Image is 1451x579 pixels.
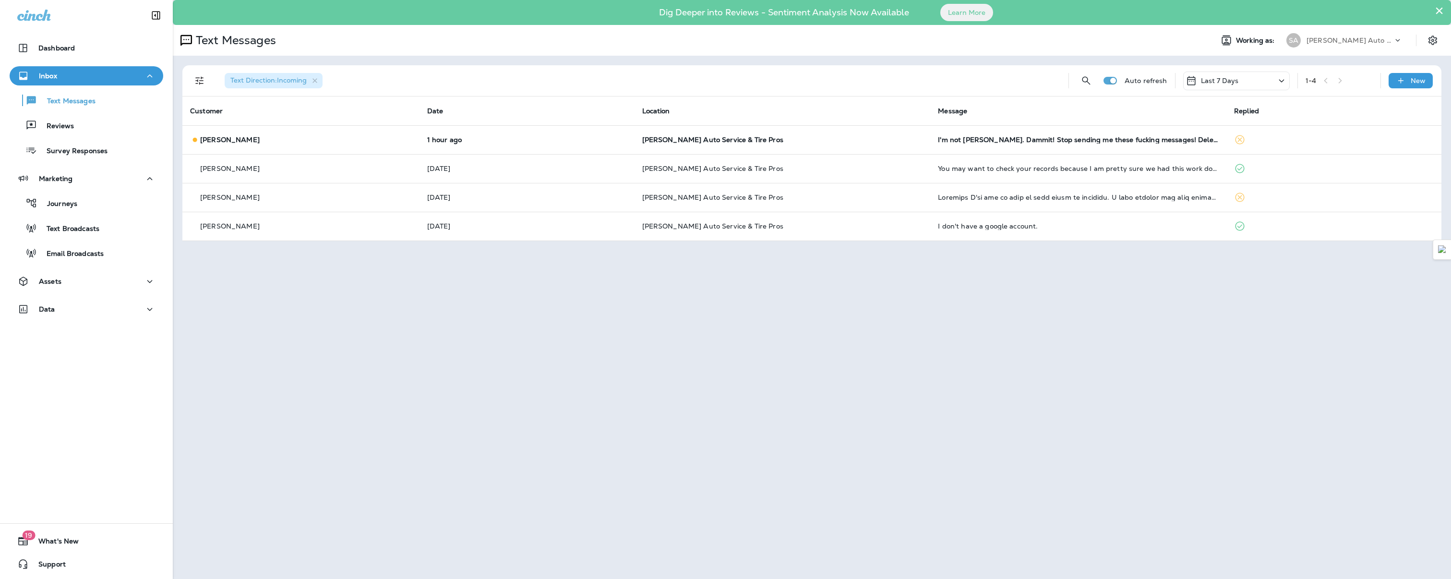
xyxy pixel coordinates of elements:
[143,6,169,25] button: Collapse Sidebar
[642,222,783,230] span: [PERSON_NAME] Auto Service & Tire Pros
[37,250,104,259] p: Email Broadcasts
[200,193,260,201] p: [PERSON_NAME]
[938,165,1219,172] div: You may want to check your records because I am pretty sure we had this work done a few days afte...
[37,200,77,209] p: Journeys
[1411,77,1426,84] p: New
[37,147,108,156] p: Survey Responses
[29,560,66,572] span: Support
[190,107,223,115] span: Customer
[1236,36,1277,45] span: Working as:
[10,555,163,574] button: Support
[427,136,627,144] p: Oct 1, 2025 01:55 PM
[642,164,783,173] span: [PERSON_NAME] Auto Service & Tire Pros
[10,218,163,238] button: Text Broadcasts
[10,243,163,263] button: Email Broadcasts
[642,107,670,115] span: Location
[10,272,163,291] button: Assets
[1201,77,1239,84] p: Last 7 Days
[10,66,163,85] button: Inbox
[1125,77,1167,84] p: Auto refresh
[427,222,627,230] p: Sep 29, 2025 09:17 AM
[427,193,627,201] p: Sep 29, 2025 04:37 PM
[37,122,74,131] p: Reviews
[1307,36,1393,44] p: [PERSON_NAME] Auto Service & Tire Pros
[938,193,1219,201] div: Actually I'll not be back to your place of business. I feel certain you were trying to rip me off...
[39,305,55,313] p: Data
[10,90,163,110] button: Text Messages
[1438,245,1447,254] img: Detect Auto
[37,225,99,234] p: Text Broadcasts
[10,300,163,319] button: Data
[230,76,307,84] span: Text Direction : Incoming
[39,175,72,182] p: Marketing
[39,277,61,285] p: Assets
[427,165,627,172] p: Sep 30, 2025 10:07 AM
[22,531,35,540] span: 19
[1234,107,1259,115] span: Replied
[10,140,163,160] button: Survey Responses
[940,4,993,21] button: Learn More
[200,165,260,172] p: [PERSON_NAME]
[1435,3,1444,18] button: Close
[10,193,163,213] button: Journeys
[938,222,1219,230] div: I don't have a google account.
[39,72,57,80] p: Inbox
[10,115,163,135] button: Reviews
[1286,33,1301,48] div: SA
[190,71,209,90] button: Filters
[642,135,783,144] span: [PERSON_NAME] Auto Service & Tire Pros
[192,33,276,48] p: Text Messages
[200,136,260,144] p: [PERSON_NAME]
[37,97,96,106] p: Text Messages
[427,107,444,115] span: Date
[10,38,163,58] button: Dashboard
[10,169,163,188] button: Marketing
[642,193,783,202] span: [PERSON_NAME] Auto Service & Tire Pros
[38,44,75,52] p: Dashboard
[938,136,1219,144] div: I'm not David. Dammit! Stop sending me these fucking messages! Delete me!
[225,73,323,88] div: Text Direction:Incoming
[1306,77,1316,84] div: 1 - 4
[29,537,79,549] span: What's New
[938,107,967,115] span: Message
[200,222,260,230] p: [PERSON_NAME]
[1424,32,1441,49] button: Settings
[631,11,937,14] p: Dig Deeper into Reviews - Sentiment Analysis Now Available
[1077,71,1096,90] button: Search Messages
[10,531,163,551] button: 19What's New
